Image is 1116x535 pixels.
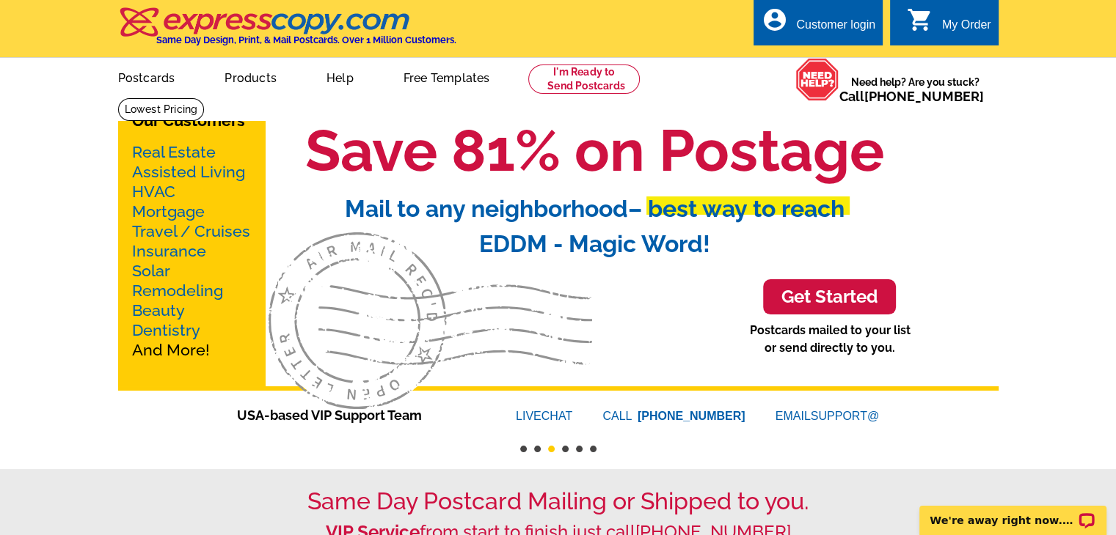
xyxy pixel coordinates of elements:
[910,489,1116,535] iframe: LiveChat chat widget
[638,410,745,422] a: [PHONE_NUMBER]
[118,487,999,515] h1: Same Day Postcard Mailing or Shipped to you.
[839,75,991,104] span: Need help? Are you stuck?
[192,116,999,185] h1: Save 81% on Postage
[781,287,878,308] h3: Get Started
[303,59,377,94] a: Help
[811,410,879,422] font: SUPPORT@
[95,59,199,94] a: Postcards
[132,202,205,221] a: Mortgage
[516,410,541,422] font: LIVE
[761,16,875,34] a: account_circle Customer login
[380,59,514,94] a: Free Templates
[576,446,583,452] button: 5 of 6
[132,301,185,320] a: Beauty
[516,410,572,422] a: LIVECHAT
[132,222,250,240] a: Travel / Cruises
[763,279,896,315] a: Get Started
[118,18,456,45] a: Same Day Design, Print, & Mail Postcards. Over 1 Million Customers.
[132,182,175,201] a: HVAC
[269,232,592,410] img: third-slide.svg
[201,59,300,94] a: Products
[132,262,170,280] a: Solar
[602,407,634,425] font: CALL
[156,34,456,45] h4: Same Day Design, Print, & Mail Postcards. Over 1 Million Customers.
[520,446,527,452] button: 1 of 6
[132,281,223,300] a: Remodeling
[628,195,845,222] span: – best way to reach
[750,322,911,357] p: Postcards mailed to your list or send directly to you.
[132,143,216,161] a: Real Estate
[562,446,569,452] button: 4 of 6
[237,405,472,425] span: USA-based VIP Support Team
[548,446,555,452] button: 3 of 6
[839,89,984,104] span: Call
[776,410,879,422] a: EMAILSUPPORT@
[795,58,839,101] img: help
[864,89,984,104] a: [PHONE_NUMBER]
[761,7,787,33] i: account_circle
[345,195,845,257] span: Mail to any neighborhood EDDM - Magic Word!
[132,142,251,360] p: And More!
[132,321,200,339] a: Dentistry
[907,16,991,34] a: shopping_cart My Order
[132,242,206,260] a: Insurance
[907,7,933,33] i: shopping_cart
[796,18,875,39] div: Customer login
[534,446,541,452] button: 2 of 6
[590,446,597,452] button: 6 of 6
[942,18,991,39] div: My Order
[132,163,245,181] a: Assisted Living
